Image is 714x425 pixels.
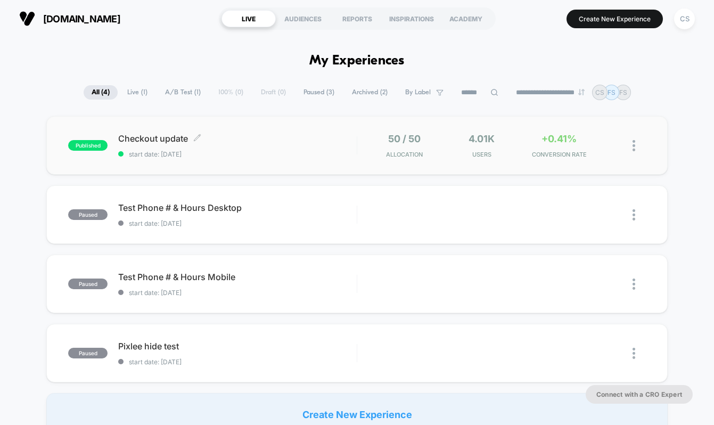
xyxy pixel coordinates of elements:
[84,85,118,100] span: All ( 4 )
[118,150,357,158] span: start date: [DATE]
[19,11,35,27] img: Visually logo
[567,10,663,28] button: Create New Experience
[68,348,108,358] span: paused
[633,209,635,220] img: close
[586,385,693,404] button: Connect with a CRO Expert
[608,88,615,96] p: FS
[118,341,357,352] span: Pixlee hide test
[541,133,577,144] span: +0.41%
[43,13,120,24] span: [DOMAIN_NAME]
[633,348,635,359] img: close
[157,85,209,100] span: A/B Test ( 1 )
[388,133,421,144] span: 50 / 50
[16,10,124,27] button: [DOMAIN_NAME]
[68,140,108,151] span: published
[118,289,357,297] span: start date: [DATE]
[68,279,108,289] span: paused
[118,272,357,282] span: Test Phone # & Hours Mobile
[330,10,384,27] div: REPORTS
[344,85,396,100] span: Archived ( 2 )
[296,85,342,100] span: Paused ( 3 )
[523,151,595,158] span: CONVERSION RATE
[118,219,357,227] span: start date: [DATE]
[469,133,495,144] span: 4.01k
[118,133,357,144] span: Checkout update
[595,88,604,96] p: CS
[439,10,493,27] div: ACADEMY
[671,8,698,30] button: CS
[386,151,423,158] span: Allocation
[405,88,431,96] span: By Label
[118,202,357,213] span: Test Phone # & Hours Desktop
[578,89,585,95] img: end
[446,151,518,158] span: Users
[276,10,330,27] div: AUDIENCES
[68,209,108,220] span: paused
[221,10,276,27] div: LIVE
[118,358,357,366] span: start date: [DATE]
[633,279,635,290] img: close
[309,53,405,69] h1: My Experiences
[384,10,439,27] div: INSPIRATIONS
[674,9,695,29] div: CS
[119,85,155,100] span: Live ( 1 )
[633,140,635,151] img: close
[619,88,627,96] p: FS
